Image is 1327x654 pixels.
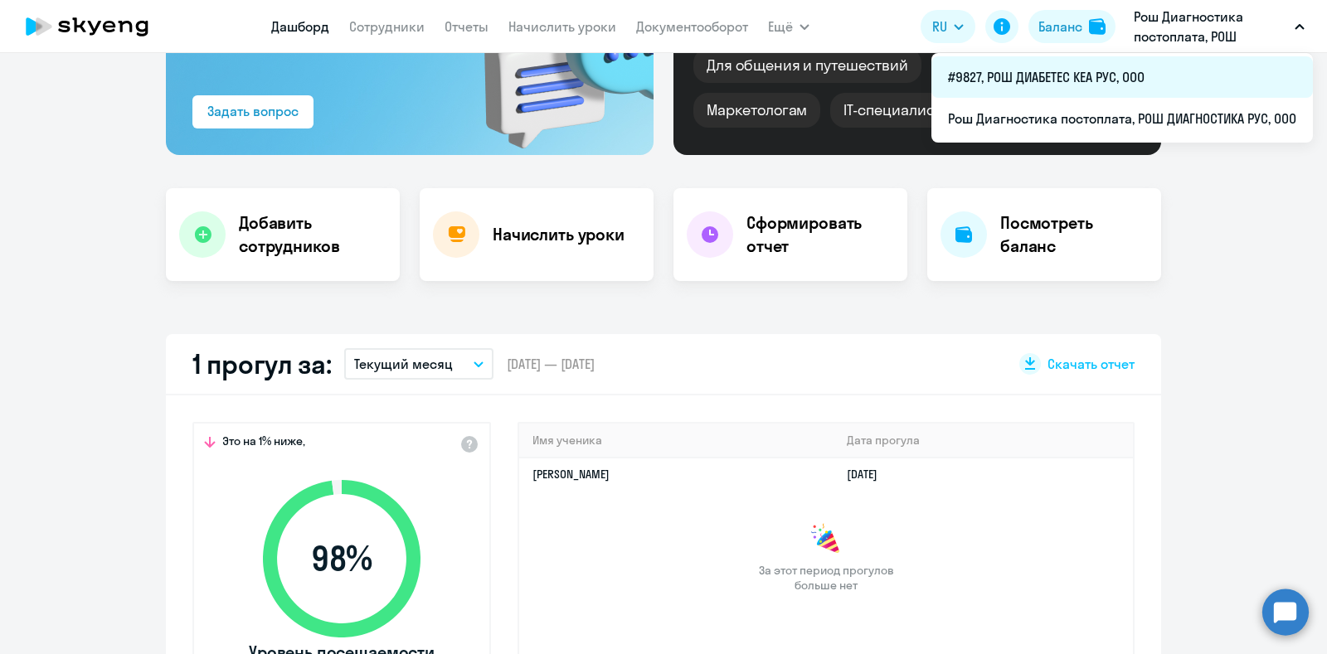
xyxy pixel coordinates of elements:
a: Дашборд [271,18,329,35]
a: Документооборот [636,18,748,35]
a: [DATE] [847,467,891,482]
button: Рош Диагностика постоплата, РОШ ДИАГНОСТИКА РУС, ООО [1125,7,1313,46]
a: Сотрудники [349,18,425,35]
h2: 1 прогул за: [192,347,331,380]
a: [PERSON_NAME] [532,467,610,482]
h4: Начислить уроки [493,223,625,246]
div: IT-специалистам [830,93,973,128]
th: Дата прогула [834,424,1133,458]
button: RU [921,10,975,43]
a: Отчеты [445,18,489,35]
span: За этот период прогулов больше нет [756,563,896,593]
h4: Сформировать отчет [746,211,894,258]
h4: Добавить сотрудников [239,211,386,258]
div: Маркетологам [693,93,820,128]
span: Ещё [768,17,793,36]
button: Балансbalance [1028,10,1116,43]
span: 98 % [246,539,437,579]
button: Ещё [768,10,809,43]
a: Начислить уроки [508,18,616,35]
h4: Посмотреть баланс [1000,211,1148,258]
img: balance [1089,18,1106,35]
span: Это на 1% ниже, [222,434,305,453]
div: Для общения и путешествий [693,48,921,83]
p: Текущий месяц [354,354,453,374]
th: Имя ученика [519,424,834,458]
span: [DATE] — [DATE] [507,355,595,373]
span: RU [932,17,947,36]
ul: Ещё [931,53,1313,143]
button: Задать вопрос [192,95,314,128]
button: Текущий месяц [344,348,493,380]
p: Рош Диагностика постоплата, РОШ ДИАГНОСТИКА РУС, ООО [1134,7,1288,46]
div: Задать вопрос [207,101,299,121]
div: Баланс [1038,17,1082,36]
img: congrats [809,523,843,556]
span: Скачать отчет [1048,355,1135,373]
